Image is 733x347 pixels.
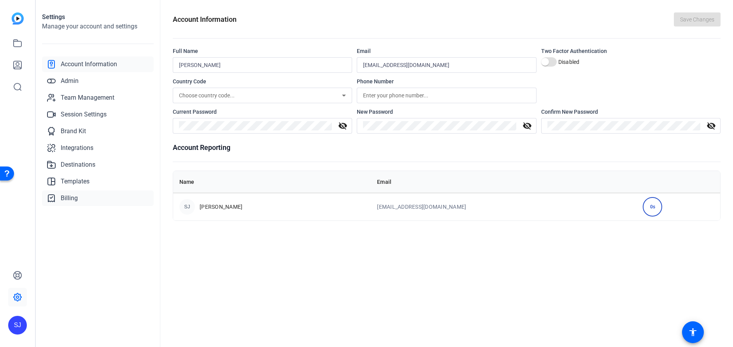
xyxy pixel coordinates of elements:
[42,123,154,139] a: Brand Kit
[42,190,154,206] a: Billing
[179,199,195,215] div: SJ
[702,121,721,130] mat-icon: visibility_off
[12,12,24,25] img: blue-gradient.svg
[363,60,530,70] input: Enter your email...
[333,121,352,130] mat-icon: visibility_off
[200,203,242,211] span: [PERSON_NAME]
[42,90,154,106] a: Team Management
[179,92,235,99] span: Choose country code...
[173,108,352,116] div: Current Password
[42,107,154,122] a: Session Settings
[173,78,352,85] div: Country Code
[42,140,154,156] a: Integrations
[61,60,117,69] span: Account Information
[363,91,530,100] input: Enter your phone number...
[541,47,721,55] div: Two Factor Authentication
[371,171,637,193] th: Email
[61,127,86,136] span: Brand Kit
[61,76,79,86] span: Admin
[8,316,27,335] div: SJ
[61,143,93,153] span: Integrations
[61,110,107,119] span: Session Settings
[179,60,346,70] input: Enter your name...
[173,14,237,25] h1: Account Information
[61,194,78,203] span: Billing
[42,22,154,31] h2: Manage your account and settings
[61,93,114,102] span: Team Management
[42,56,154,72] a: Account Information
[371,193,637,220] td: [EMAIL_ADDRESS][DOMAIN_NAME]
[643,197,662,217] div: 0s
[42,12,154,22] h1: Settings
[357,108,536,116] div: New Password
[357,78,536,85] div: Phone Number
[518,121,537,130] mat-icon: visibility_off
[42,73,154,89] a: Admin
[541,108,721,116] div: Confirm New Password
[357,47,536,55] div: Email
[173,171,371,193] th: Name
[42,157,154,173] a: Destinations
[173,142,721,153] h1: Account Reporting
[557,58,580,66] label: Disabled
[688,328,698,337] mat-icon: accessibility
[173,47,352,55] div: Full Name
[61,177,89,186] span: Templates
[61,160,95,169] span: Destinations
[42,174,154,189] a: Templates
